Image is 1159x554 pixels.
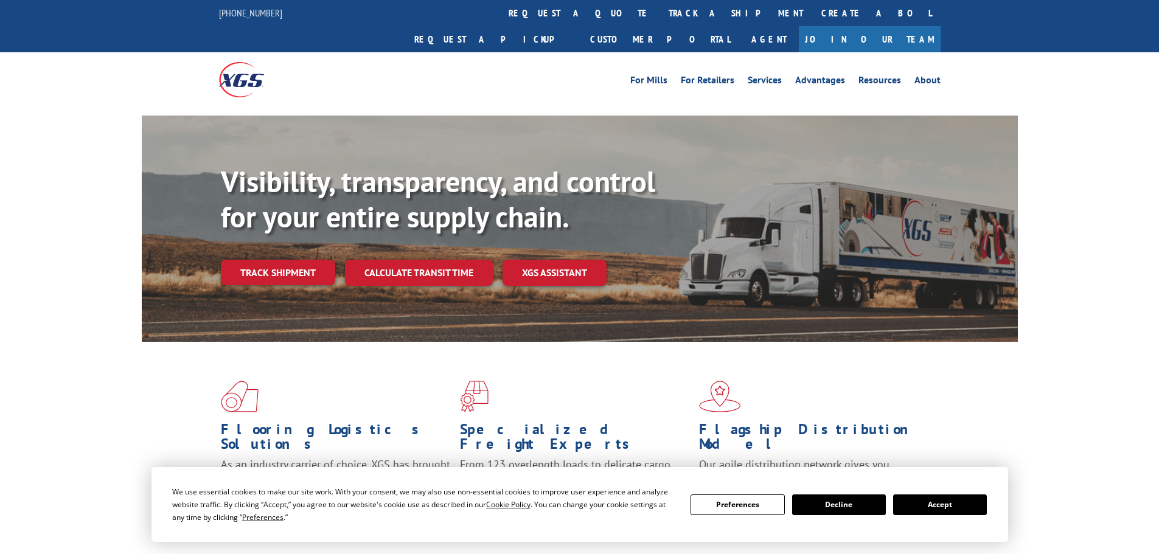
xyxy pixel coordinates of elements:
[914,75,941,89] a: About
[739,26,799,52] a: Agent
[172,485,676,524] div: We use essential cookies to make our site work. With your consent, we may also use non-essential ...
[460,422,690,457] h1: Specialized Freight Experts
[630,75,667,89] a: For Mills
[699,381,741,412] img: xgs-icon-flagship-distribution-model-red
[681,75,734,89] a: For Retailers
[799,26,941,52] a: Join Our Team
[699,457,923,486] span: Our agile distribution network gives you nationwide inventory management on demand.
[893,494,987,515] button: Accept
[242,512,284,522] span: Preferences
[699,422,929,457] h1: Flagship Distribution Model
[581,26,739,52] a: Customer Portal
[151,467,1008,542] div: Cookie Consent Prompt
[221,260,335,285] a: Track shipment
[219,7,282,19] a: [PHONE_NUMBER]
[221,162,655,235] b: Visibility, transparency, and control for your entire supply chain.
[503,260,607,286] a: XGS ASSISTANT
[460,457,690,511] p: From 123 overlength loads to delicate cargo, our experienced staff knows the best way to move you...
[460,381,489,412] img: xgs-icon-focused-on-flooring-red
[221,457,450,500] span: As an industry carrier of choice, XGS has brought innovation and dedication to flooring logistics...
[858,75,901,89] a: Resources
[405,26,581,52] a: Request a pickup
[795,75,845,89] a: Advantages
[221,381,259,412] img: xgs-icon-total-supply-chain-intelligence-red
[792,494,886,515] button: Decline
[345,260,493,286] a: Calculate transit time
[748,75,782,89] a: Services
[691,494,784,515] button: Preferences
[486,499,531,510] span: Cookie Policy
[221,422,451,457] h1: Flooring Logistics Solutions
